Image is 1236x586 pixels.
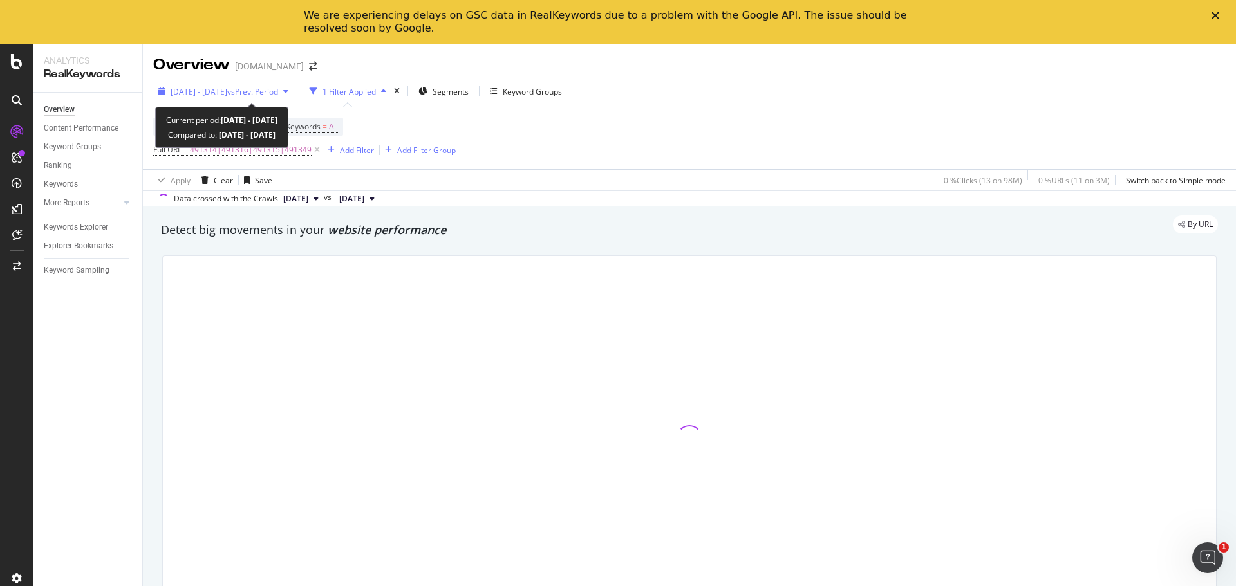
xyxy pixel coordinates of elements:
[196,170,233,190] button: Clear
[304,81,391,102] button: 1 Filter Applied
[44,140,133,154] a: Keyword Groups
[44,221,133,234] a: Keywords Explorer
[309,62,317,71] div: arrow-right-arrow-left
[1121,170,1226,190] button: Switch back to Simple mode
[44,178,133,191] a: Keywords
[1212,12,1224,19] div: Close
[221,114,277,125] b: [DATE] - [DATE]
[44,103,75,116] div: Overview
[323,121,327,132] span: =
[183,144,188,155] span: =
[329,118,338,136] span: All
[44,221,108,234] div: Keywords Explorer
[44,264,133,277] a: Keyword Sampling
[1192,542,1223,573] iframe: Intercom live chat
[286,121,321,132] span: Keywords
[1188,221,1213,228] span: By URL
[171,86,227,97] span: [DATE] - [DATE]
[283,193,308,205] span: 2025 Apr. 26th
[339,193,364,205] span: 2024 Oct. 26th
[255,175,272,186] div: Save
[44,159,72,172] div: Ranking
[1173,215,1218,233] div: legacy label
[174,193,278,205] div: Data crossed with the Crawls
[153,54,230,76] div: Overview
[433,86,469,97] span: Segments
[44,196,120,210] a: More Reports
[217,129,276,140] b: [DATE] - [DATE]
[44,54,132,67] div: Analytics
[44,103,133,116] a: Overview
[153,170,191,190] button: Apply
[324,192,334,203] span: vs
[44,239,133,253] a: Explorer Bookmarks
[235,60,304,73] div: [DOMAIN_NAME]
[44,159,133,172] a: Ranking
[1038,175,1110,186] div: 0 % URLs ( 11 on 3M )
[323,142,374,158] button: Add Filter
[166,113,277,127] div: Current period:
[397,145,456,156] div: Add Filter Group
[44,239,113,253] div: Explorer Bookmarks
[340,145,374,156] div: Add Filter
[323,86,376,97] div: 1 Filter Applied
[171,175,191,186] div: Apply
[44,122,118,135] div: Content Performance
[278,191,324,206] button: [DATE]
[44,264,109,277] div: Keyword Sampling
[44,122,133,135] a: Content Performance
[413,81,474,102] button: Segments
[391,85,402,98] div: times
[485,81,567,102] button: Keyword Groups
[503,86,562,97] div: Keyword Groups
[190,141,312,159] span: 491314|491316|491315|491349
[304,9,912,35] div: We are experiencing delays on GSC data in RealKeywords due to a problem with the Google API. The ...
[153,81,294,102] button: [DATE] - [DATE]vsPrev. Period
[380,142,456,158] button: Add Filter Group
[44,67,132,82] div: RealKeywords
[239,170,272,190] button: Save
[168,127,276,142] div: Compared to:
[334,191,380,206] button: [DATE]
[44,196,89,210] div: More Reports
[44,140,101,154] div: Keyword Groups
[1126,175,1226,186] div: Switch back to Simple mode
[153,144,182,155] span: Full URL
[227,86,278,97] span: vs Prev. Period
[44,178,78,191] div: Keywords
[944,175,1022,186] div: 0 % Clicks ( 13 on 98M )
[1219,542,1229,553] span: 1
[214,175,233,186] div: Clear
